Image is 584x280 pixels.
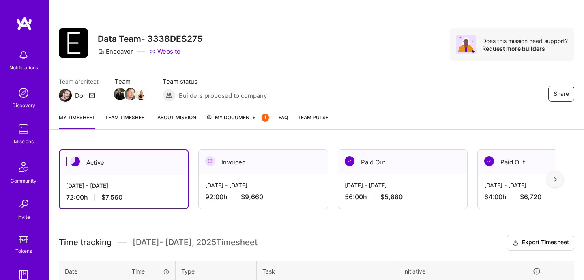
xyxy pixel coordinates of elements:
[338,150,467,174] div: Paid Out
[98,34,202,44] h3: Data Team- 3338DES275
[279,113,288,129] a: FAQ
[15,121,32,137] img: teamwork
[345,193,461,201] div: 56:00 h
[16,16,32,31] img: logo
[135,88,147,100] img: Team Member Avatar
[554,177,557,182] img: right
[133,237,258,248] span: [DATE] - [DATE] , 2025 Timesheet
[345,156,354,166] img: Paid Out
[115,87,125,101] a: Team Member Avatar
[59,77,99,86] span: Team architect
[89,92,95,99] i: icon Mail
[60,150,188,175] div: Active
[15,85,32,101] img: discovery
[12,101,35,110] div: Discovery
[520,193,541,201] span: $6,720
[205,193,321,201] div: 92:00 h
[262,114,269,122] div: 1
[59,89,72,102] img: Team Architect
[554,90,569,98] span: Share
[98,47,133,56] div: Endeavor
[14,157,33,177] img: Community
[125,87,136,101] a: Team Member Avatar
[136,87,146,101] a: Team Member Avatar
[482,37,568,45] div: Does this mission need support?
[179,91,267,100] span: Builders proposed to company
[125,88,137,100] img: Team Member Avatar
[157,113,196,129] a: About Mission
[482,45,568,52] div: Request more builders
[380,193,403,201] span: $5,880
[205,156,215,166] img: Invoiced
[59,237,112,248] span: Time tracking
[149,47,180,56] a: Website
[115,77,146,86] span: Team
[241,193,263,201] span: $9,660
[206,113,269,122] span: My Documents
[512,239,519,247] i: icon Download
[456,35,476,54] img: Avatar
[403,267,541,276] div: Initiative
[345,181,461,190] div: [DATE] - [DATE]
[66,193,181,202] div: 72:00 h
[298,113,328,129] a: Team Pulse
[66,181,181,190] div: [DATE] - [DATE]
[199,150,328,174] div: Invoiced
[101,193,122,202] span: $7,560
[15,247,32,255] div: Tokens
[484,156,494,166] img: Paid Out
[548,86,574,102] button: Share
[17,213,30,221] div: Invite
[163,89,176,102] img: Builders proposed to company
[14,137,34,146] div: Missions
[163,77,267,86] span: Team status
[59,113,95,129] a: My timesheet
[114,88,126,100] img: Team Member Avatar
[75,91,86,100] div: Dor
[15,47,32,63] img: bell
[507,235,574,251] button: Export Timesheet
[70,157,80,166] img: Active
[98,48,104,55] i: icon CompanyGray
[132,267,170,276] div: Time
[205,181,321,190] div: [DATE] - [DATE]
[59,28,88,58] img: Company Logo
[9,63,38,72] div: Notifications
[298,114,328,121] span: Team Pulse
[11,177,36,185] div: Community
[15,196,32,213] img: Invite
[105,113,148,129] a: Team timesheet
[19,236,28,243] img: tokens
[206,113,269,129] a: My Documents1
